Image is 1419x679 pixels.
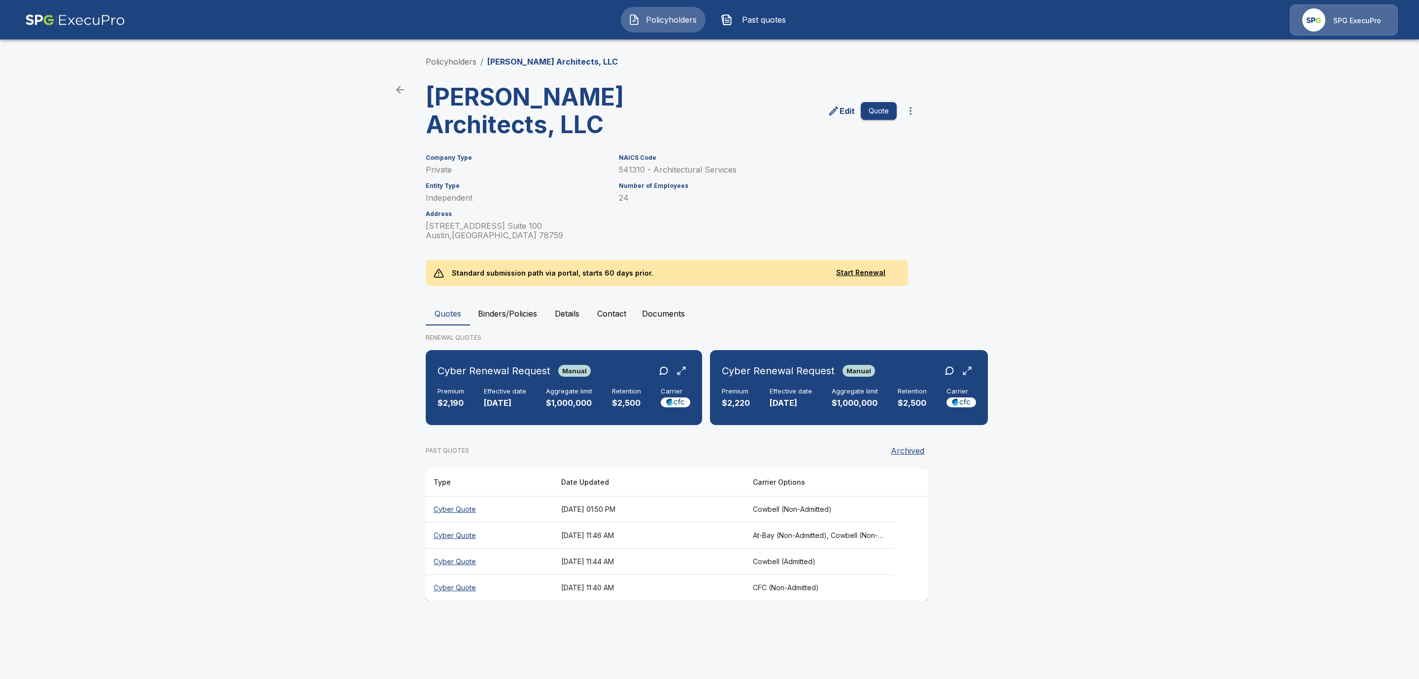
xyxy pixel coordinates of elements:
[558,367,591,375] span: Manual
[861,102,897,120] button: Quote
[470,302,545,325] button: Binders/Policies
[438,397,464,409] p: $2,190
[426,522,553,548] th: Cyber Quote
[426,446,469,455] p: PAST QUOTES
[745,574,894,601] th: CFC (Non-Admitted)
[821,264,900,282] button: Start Renewal
[553,468,745,497] th: Date Updated
[770,397,812,409] p: [DATE]
[426,302,470,325] button: Quotes
[901,101,920,121] button: more
[426,574,553,601] th: Cyber Quote
[438,388,464,395] h6: Premium
[619,193,897,203] p: 24
[589,302,634,325] button: Contact
[713,7,798,33] button: Past quotes IconPast quotes
[946,397,976,407] img: Carrier
[426,154,607,161] h6: Company Type
[426,182,607,189] h6: Entity Type
[1290,4,1398,36] a: Agency IconSPG ExecuPro
[721,14,733,26] img: Past quotes Icon
[612,388,641,395] h6: Retention
[426,496,553,522] th: Cyber Quote
[745,548,894,574] th: Cowbell (Admitted)
[426,211,607,217] h6: Address
[644,14,698,26] span: Policyholders
[826,103,857,119] a: edit
[628,14,640,26] img: Policyholders Icon
[619,154,897,161] h6: NAICS Code
[484,388,526,395] h6: Effective date
[621,7,706,33] button: Policyholders IconPolicyholders
[553,496,745,522] th: [DATE] 01:50 PM
[1333,16,1381,26] p: SPG ExecuPro
[426,468,553,497] th: Type
[737,14,791,26] span: Past quotes
[426,193,607,203] p: Independent
[426,468,928,601] table: responsive table
[426,56,618,68] nav: breadcrumb
[843,367,875,375] span: Manual
[832,397,878,409] p: $1,000,000
[444,260,662,286] p: Standard submission path via portal, starts 60 days prior.
[661,397,690,407] img: Carrier
[722,363,835,379] h6: Cyber Renewal Request
[832,388,878,395] h6: Aggregate limit
[426,302,993,325] div: policyholder tabs
[722,388,750,395] h6: Premium
[545,302,589,325] button: Details
[546,388,592,395] h6: Aggregate limit
[390,80,410,100] a: back
[770,388,812,395] h6: Effective date
[612,397,641,409] p: $2,500
[898,388,927,395] h6: Retention
[1302,8,1325,32] img: Agency Icon
[745,468,894,497] th: Carrier Options
[619,165,897,175] p: 541310 - Architectural Services
[438,363,550,379] h6: Cyber Renewal Request
[426,221,607,240] p: [STREET_ADDRESS] Suite 100 Austin , [GEOGRAPHIC_DATA] 78759
[553,574,745,601] th: [DATE] 11:40 AM
[484,397,526,409] p: [DATE]
[553,548,745,574] th: [DATE] 11:44 AM
[745,496,894,522] th: Cowbell (Non-Admitted)
[426,83,669,139] h3: [PERSON_NAME] Architects, LLC
[546,397,592,409] p: $1,000,000
[619,182,897,189] h6: Number of Employees
[745,522,894,548] th: At-Bay (Non-Admitted), Cowbell (Non-Admitted), Cowbell (Admitted), Corvus Cyber (Non-Admitted), T...
[661,388,690,395] h6: Carrier
[553,522,745,548] th: [DATE] 11:46 AM
[426,333,993,342] p: RENEWAL QUOTES
[946,388,976,395] h6: Carrier
[426,165,607,175] p: Private
[840,105,855,117] p: Edit
[426,548,553,574] th: Cyber Quote
[487,56,618,68] p: [PERSON_NAME] Architects, LLC
[480,56,483,68] li: /
[898,397,927,409] p: $2,500
[25,4,125,36] img: AA Logo
[634,302,693,325] button: Documents
[887,441,928,461] button: Archived
[426,57,476,67] a: Policyholders
[722,397,750,409] p: $2,220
